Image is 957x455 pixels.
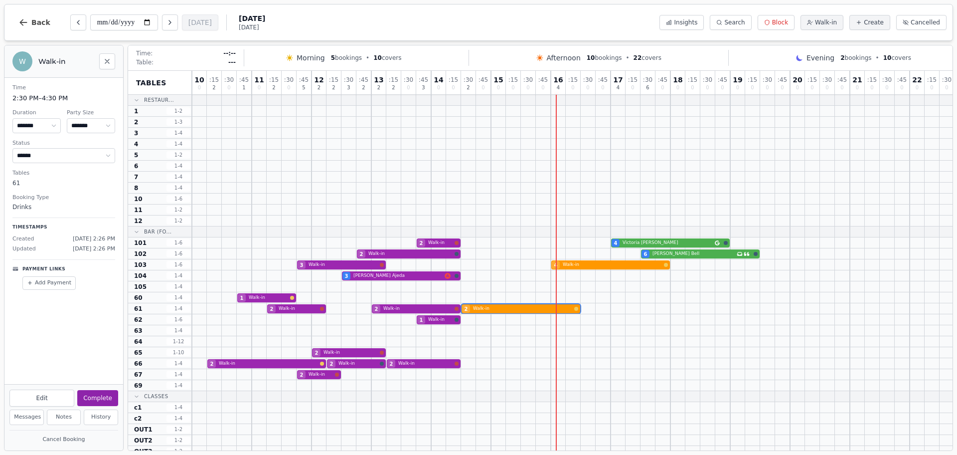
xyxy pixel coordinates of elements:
span: Walk-in [428,316,453,323]
span: 1 - 4 [166,404,190,411]
span: 8 [134,184,138,192]
span: Restaur... [144,96,174,104]
span: 19 [733,76,742,83]
span: --:-- [223,49,236,57]
button: Add Payment [22,276,76,290]
span: 10 [194,76,204,83]
span: : 15 [209,77,219,83]
span: 66 [134,360,143,368]
span: 1 - 6 [166,261,190,268]
span: Block [772,18,788,26]
button: Create [849,15,890,30]
span: 2 [318,85,320,90]
span: 2 [270,305,274,313]
span: 4 [617,85,620,90]
span: Walk-in [309,371,333,378]
button: Cancelled [896,15,947,30]
span: 1 - 4 [166,294,190,301]
svg: Allergens: Gluten [445,273,451,279]
span: OUT2 [134,437,152,445]
span: • [876,54,879,62]
button: [DATE] [182,14,218,30]
span: 15 [493,76,503,83]
span: 18 [673,76,682,83]
button: Next day [162,14,178,30]
button: Search [710,15,751,30]
dt: Duration [12,109,61,117]
span: 1 - 3 [166,118,190,126]
span: Walk-in [563,261,662,268]
span: 0 [766,85,769,90]
span: : 15 [269,77,279,83]
span: 2 [360,250,363,258]
dt: Party Size [67,109,115,117]
span: 11 [254,76,264,83]
span: 1 - 4 [166,129,190,137]
span: : 30 [643,77,652,83]
span: bookings [587,54,622,62]
span: Walk-in [309,261,378,268]
span: 2 [390,360,393,368]
span: 0 [825,85,828,90]
span: 0 [631,85,634,90]
span: 10 [883,54,892,61]
span: Classes [144,393,168,400]
span: 64 [134,338,143,346]
span: 0 [796,85,799,90]
span: 0 [497,85,500,90]
dd: Drinks [12,203,115,212]
span: 12 [314,76,323,83]
span: : 30 [703,77,712,83]
span: [DATE] 2:26 PM [73,235,115,243]
span: 0 [541,85,544,90]
span: Bar (Fo... [144,228,171,235]
span: 20 [793,76,802,83]
span: 1 - 6 [166,195,190,203]
span: : 15 [748,77,757,83]
span: : 30 [404,77,413,83]
svg: Customer message [744,251,750,257]
span: 1 - 2 [166,151,190,159]
span: 0 [437,85,440,90]
span: 61 [134,305,143,313]
span: Walk-in [473,305,572,312]
span: 0 [856,85,859,90]
span: 2 [465,305,468,313]
span: 2 [362,85,365,90]
span: 1 - 4 [166,173,190,181]
span: 10 [373,54,382,61]
span: 0 [706,85,709,90]
span: 0 [586,85,589,90]
span: 1 - 4 [166,360,190,367]
span: : 45 [658,77,667,83]
span: covers [883,54,911,62]
span: Table: [136,58,154,66]
span: : 45 [538,77,548,83]
span: 1 - 4 [166,415,190,422]
span: 0 [810,85,813,90]
button: Insights [659,15,704,30]
span: 2 [375,305,378,313]
span: [PERSON_NAME] Bell [652,250,735,257]
span: : 15 [867,77,877,83]
span: 6 [134,162,138,170]
span: --- [228,58,236,66]
svg: Google booking [715,240,720,245]
button: Back [10,10,58,34]
span: 2 [315,349,319,357]
span: 6 [646,85,649,90]
span: : 45 [239,77,249,83]
span: 22 [912,76,922,83]
span: 0 [481,85,484,90]
span: [PERSON_NAME] Ajeda [353,272,443,279]
span: 1 [240,294,244,302]
span: 2 [300,371,304,379]
span: 3 [134,129,138,137]
span: : 15 [688,77,697,83]
span: 1 - 4 [166,371,190,378]
span: 3 [422,85,425,90]
span: bookings [840,54,871,62]
dt: Time [12,84,115,92]
span: 0 [227,85,230,90]
span: 1 [420,316,423,324]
